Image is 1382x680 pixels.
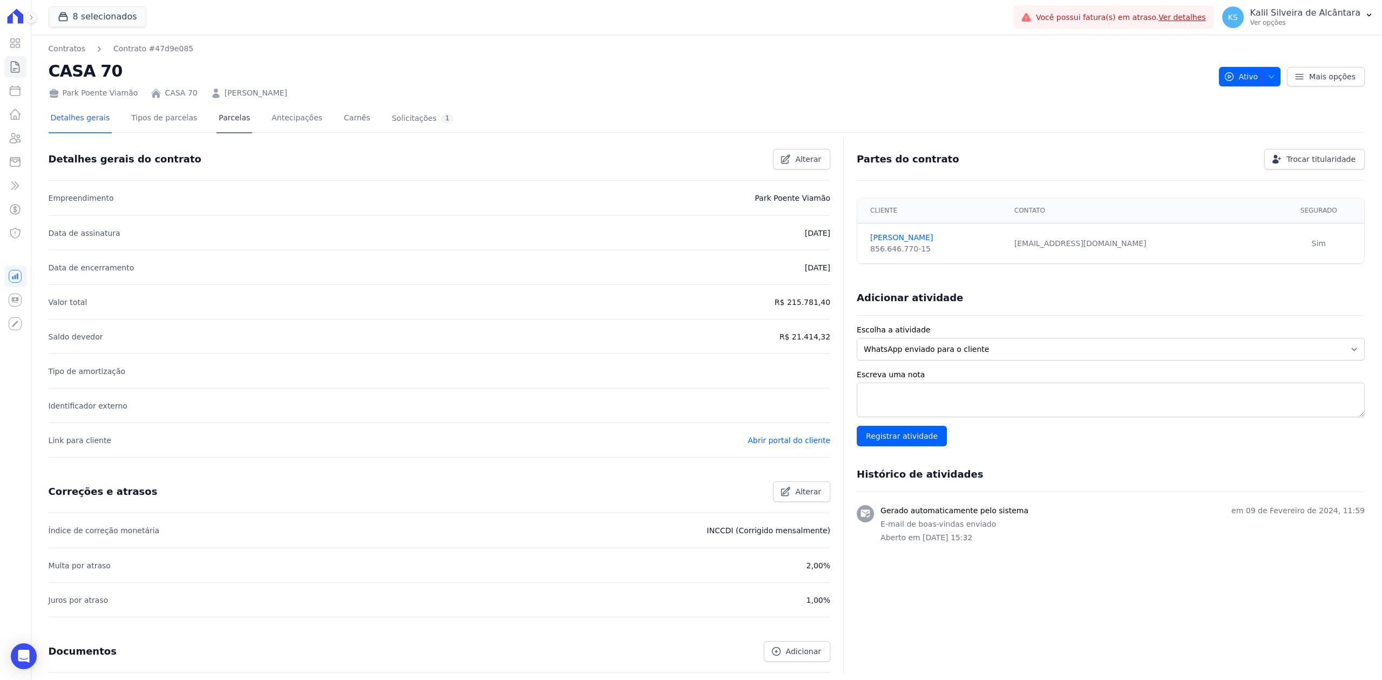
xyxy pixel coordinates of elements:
p: Kalil Silveira de Alcântara [1250,8,1360,18]
h3: Gerado automaticamente pelo sistema [880,505,1028,516]
a: Abrir portal do cliente [748,436,830,445]
a: Parcelas [216,105,252,133]
a: Carnês [342,105,372,133]
label: Escreva uma nota [857,369,1365,380]
span: Alterar [795,486,821,497]
a: Tipos de parcelas [129,105,199,133]
button: KS Kalil Silveira de Alcântara Ver opções [1214,2,1382,32]
div: Park Poente Viamão [49,87,138,99]
p: Data de encerramento [49,261,134,274]
p: Ver opções [1250,18,1360,27]
p: 2,00% [807,559,830,572]
button: 8 selecionados [49,6,146,27]
span: Você possui fatura(s) em atraso. [1036,12,1206,23]
a: Contratos [49,43,85,55]
h3: Adicionar atividade [857,291,963,304]
th: Contato [1008,198,1273,223]
h2: CASA 70 [49,59,1210,83]
p: Identificador externo [49,399,127,412]
input: Registrar atividade [857,426,947,446]
div: Open Intercom Messenger [11,643,37,669]
a: [PERSON_NAME] [870,232,1001,243]
span: Ativo [1224,67,1258,86]
h3: Correções e atrasos [49,485,158,498]
div: 1 [441,113,454,124]
a: Alterar [773,481,830,502]
button: Ativo [1219,67,1281,86]
a: [PERSON_NAME] [225,87,287,99]
h3: Documentos [49,645,117,658]
div: 856.646.770-15 [870,243,1001,255]
th: Cliente [857,198,1008,223]
p: [DATE] [805,261,830,274]
p: Juros por atraso [49,594,109,607]
nav: Breadcrumb [49,43,194,55]
span: Adicionar [786,646,821,657]
p: em 09 de Fevereiro de 2024, 11:59 [1231,505,1365,516]
p: 1,00% [807,594,830,607]
p: [DATE] [805,227,830,240]
span: Trocar titularidade [1286,154,1356,165]
p: Saldo devedor [49,330,103,343]
p: R$ 21.414,32 [780,330,830,343]
a: CASA 70 [165,87,197,99]
a: Ver detalhes [1159,13,1206,22]
p: Empreendimento [49,192,114,205]
p: Link para cliente [49,434,111,447]
nav: Breadcrumb [49,43,1210,55]
span: Alterar [795,154,821,165]
a: Contrato #47d9e085 [113,43,193,55]
h3: Detalhes gerais do contrato [49,153,201,166]
p: INCCDI (Corrigido mensalmente) [707,524,830,537]
span: Mais opções [1309,71,1356,82]
p: E-mail de boas-vindas enviado [880,519,1365,530]
a: Antecipações [269,105,324,133]
p: Park Poente Viamão [755,192,830,205]
p: Multa por atraso [49,559,111,572]
h3: Histórico de atividades [857,468,983,481]
a: Detalhes gerais [49,105,112,133]
a: Alterar [773,149,830,169]
p: Tipo de amortização [49,365,126,378]
p: Valor total [49,296,87,309]
label: Escolha a atividade [857,324,1365,336]
span: KS [1228,13,1238,21]
a: Adicionar [764,641,830,662]
h3: Partes do contrato [857,153,959,166]
p: Índice de correção monetária [49,524,160,537]
div: Solicitações [392,113,454,124]
p: Data de assinatura [49,227,120,240]
a: Mais opções [1287,67,1365,86]
p: Aberto em [DATE] 15:32 [880,532,1365,543]
div: [EMAIL_ADDRESS][DOMAIN_NAME] [1014,238,1267,249]
a: Solicitações1 [390,105,456,133]
a: Trocar titularidade [1264,149,1365,169]
p: R$ 215.781,40 [775,296,830,309]
td: Sim [1273,223,1364,264]
th: Segurado [1273,198,1364,223]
